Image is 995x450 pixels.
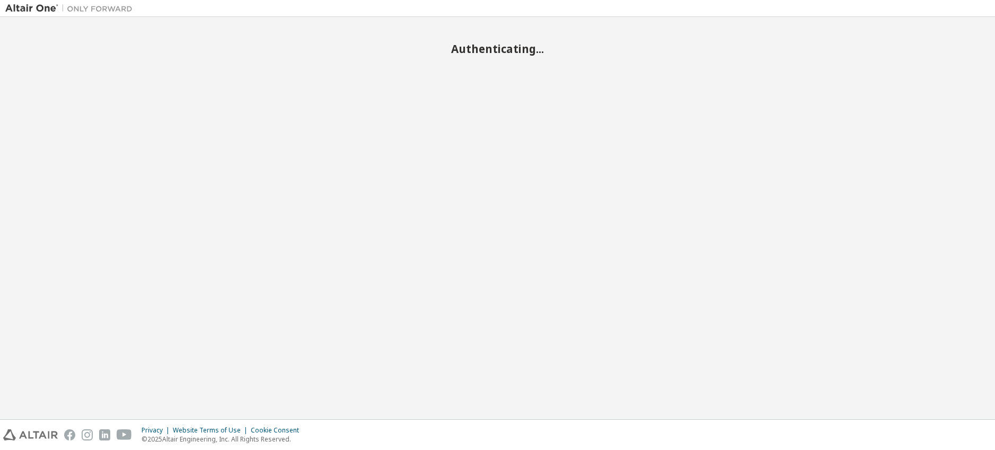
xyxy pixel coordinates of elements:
img: Altair One [5,3,138,14]
div: Privacy [142,426,173,435]
img: instagram.svg [82,429,93,440]
p: © 2025 Altair Engineering, Inc. All Rights Reserved. [142,435,305,444]
img: altair_logo.svg [3,429,58,440]
div: Website Terms of Use [173,426,251,435]
h2: Authenticating... [5,42,990,56]
img: youtube.svg [117,429,132,440]
div: Cookie Consent [251,426,305,435]
img: linkedin.svg [99,429,110,440]
img: facebook.svg [64,429,75,440]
